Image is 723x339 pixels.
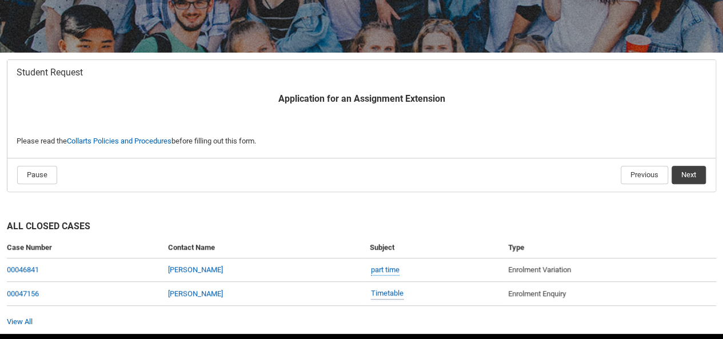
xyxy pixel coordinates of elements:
a: 00047156 [7,289,39,298]
article: Redu_Student_Request flow [7,59,716,192]
a: Timetable [371,288,404,300]
th: Type [504,237,716,258]
th: Contact Name [163,237,365,258]
a: [PERSON_NAME] [168,265,223,274]
a: part time [371,264,400,276]
a: 00046841 [7,265,39,274]
p: Please read the before filling out this form. [17,135,706,147]
span: Enrolment Enquiry [508,289,566,298]
button: Next [672,166,706,184]
a: View All Cases [7,317,33,326]
button: Pause [17,166,57,184]
button: Previous [621,166,668,184]
th: Case Number [7,237,163,258]
a: Collarts Policies and Procedures [67,137,171,145]
b: Application for an Assignment Extension [278,93,445,104]
span: Student Request [17,67,83,78]
h2: All Closed Cases [7,220,716,237]
a: [PERSON_NAME] [168,289,223,298]
th: Subject [365,237,504,258]
span: Enrolment Variation [508,265,571,274]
